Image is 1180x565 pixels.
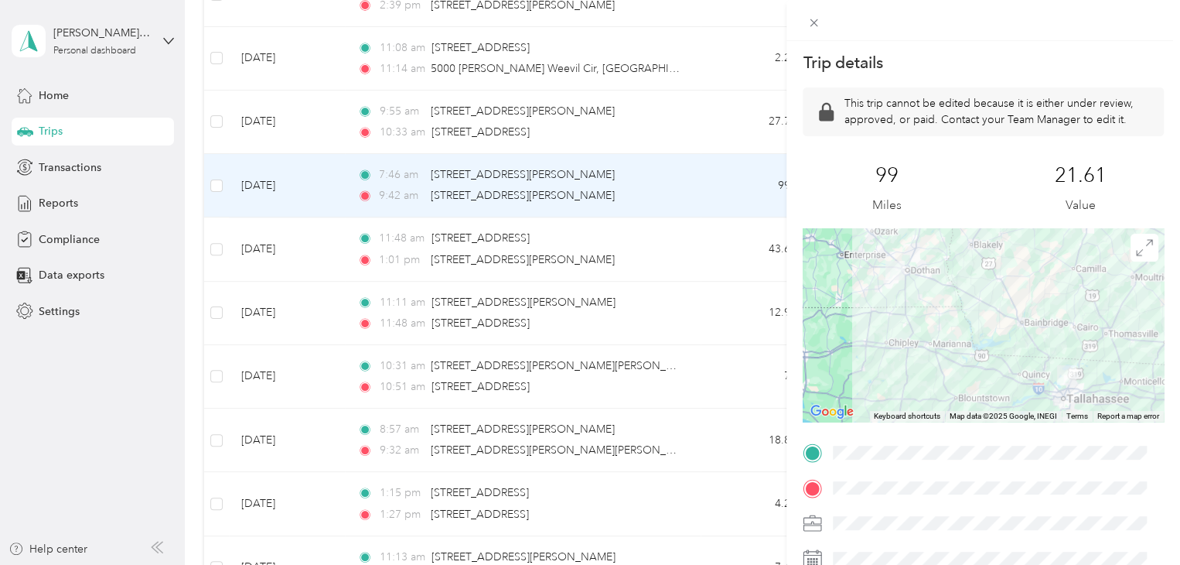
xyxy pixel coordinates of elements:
img: Google [807,402,858,422]
p: Miles [871,196,901,215]
p: 21.61 [1055,163,1107,188]
p: 99 [875,163,898,188]
a: Terms (opens in new tab) [1066,412,1088,420]
button: Keyboard shortcuts [874,411,940,422]
a: Open this area in Google Maps (opens a new window) [807,402,858,422]
a: Report a map error [1097,412,1159,420]
span: Map data ©2025 Google, INEGI [950,412,1057,420]
p: This trip cannot be edited because it is either under review, approved, or paid. Contact your Tea... [844,95,1150,128]
p: Value [1066,196,1096,215]
iframe: Everlance-gr Chat Button Frame [1093,478,1180,565]
p: Trip details [803,52,882,74]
